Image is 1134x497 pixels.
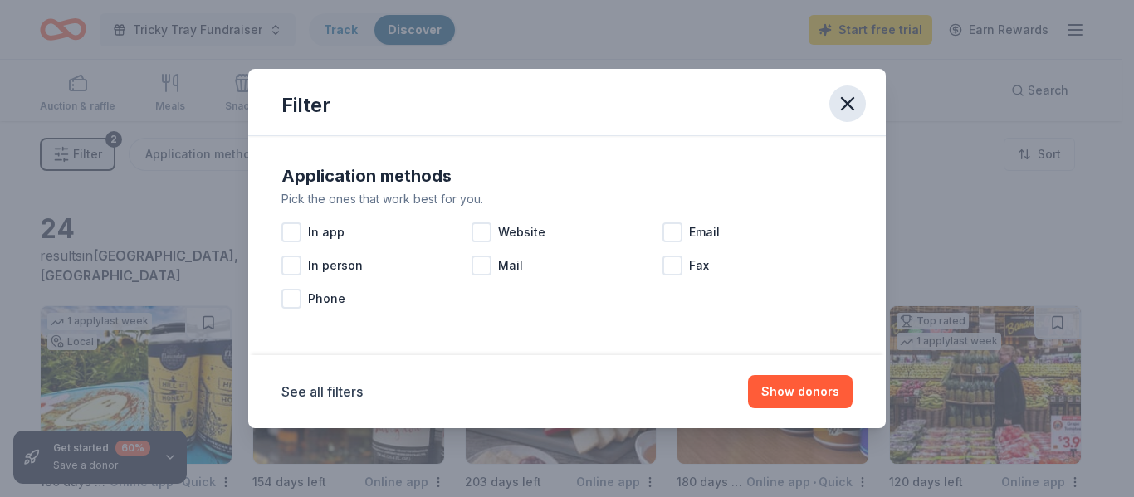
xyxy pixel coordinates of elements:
div: Filter [281,92,330,119]
span: Mail [498,256,523,275]
span: Email [689,222,720,242]
button: See all filters [281,382,363,402]
div: Pick the ones that work best for you. [281,189,853,209]
span: Website [498,222,545,242]
button: Show donors [748,375,853,408]
span: In app [308,222,345,242]
span: Fax [689,256,709,275]
span: In person [308,256,363,275]
div: Application methods [281,163,853,189]
span: Phone [308,289,345,309]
